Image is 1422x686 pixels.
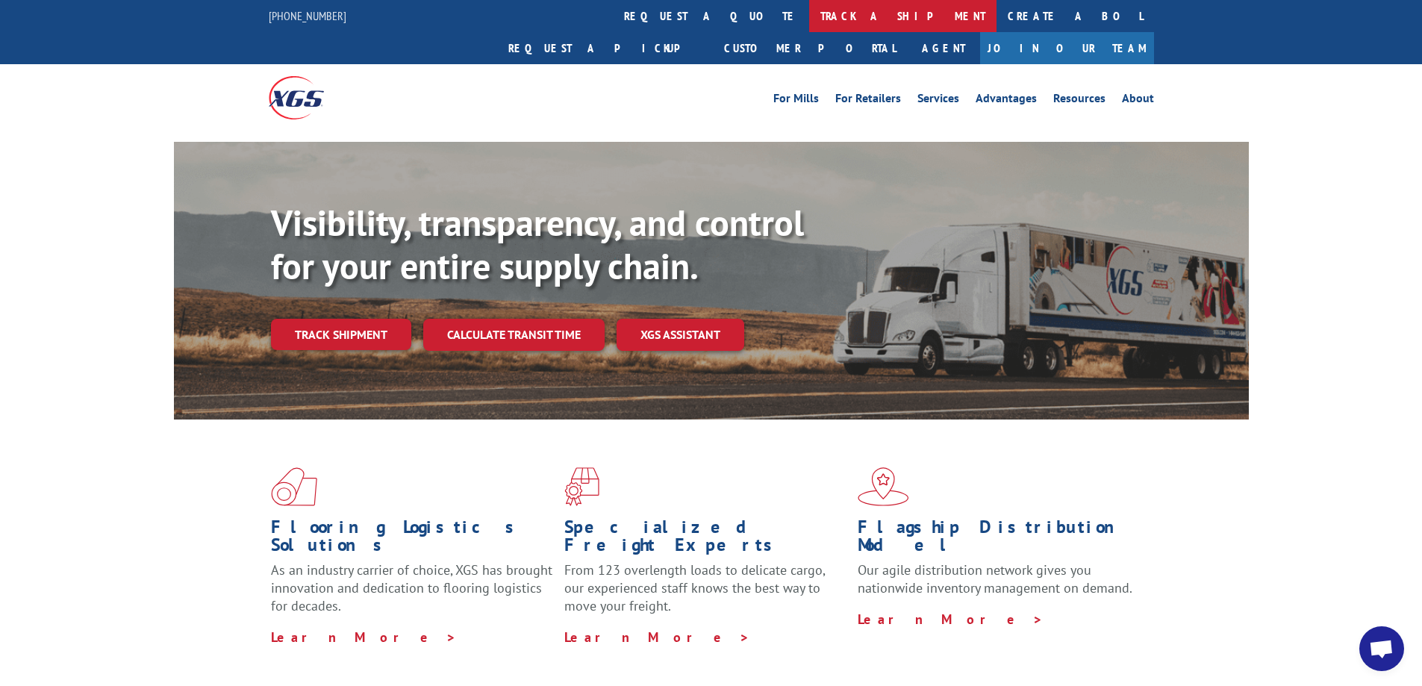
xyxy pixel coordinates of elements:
a: Request a pickup [497,32,713,64]
a: Calculate transit time [423,319,605,351]
p: From 123 overlength loads to delicate cargo, our experienced staff knows the best way to move you... [564,561,846,628]
a: For Retailers [835,93,901,109]
a: Advantages [976,93,1037,109]
h1: Flooring Logistics Solutions [271,518,553,561]
a: For Mills [773,93,819,109]
div: Open chat [1359,626,1404,671]
h1: Flagship Distribution Model [858,518,1140,561]
a: [PHONE_NUMBER] [269,8,346,23]
span: As an industry carrier of choice, XGS has brought innovation and dedication to flooring logistics... [271,561,552,614]
a: Resources [1053,93,1106,109]
a: Learn More > [564,629,750,646]
b: Visibility, transparency, and control for your entire supply chain. [271,199,804,289]
a: About [1122,93,1154,109]
a: XGS ASSISTANT [617,319,744,351]
a: Customer Portal [713,32,907,64]
a: Agent [907,32,980,64]
a: Learn More > [271,629,457,646]
span: Our agile distribution network gives you nationwide inventory management on demand. [858,561,1132,596]
a: Services [917,93,959,109]
img: xgs-icon-flagship-distribution-model-red [858,467,909,506]
a: Track shipment [271,319,411,350]
a: Join Our Team [980,32,1154,64]
a: Learn More > [858,611,1044,628]
h1: Specialized Freight Experts [564,518,846,561]
img: xgs-icon-total-supply-chain-intelligence-red [271,467,317,506]
img: xgs-icon-focused-on-flooring-red [564,467,599,506]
